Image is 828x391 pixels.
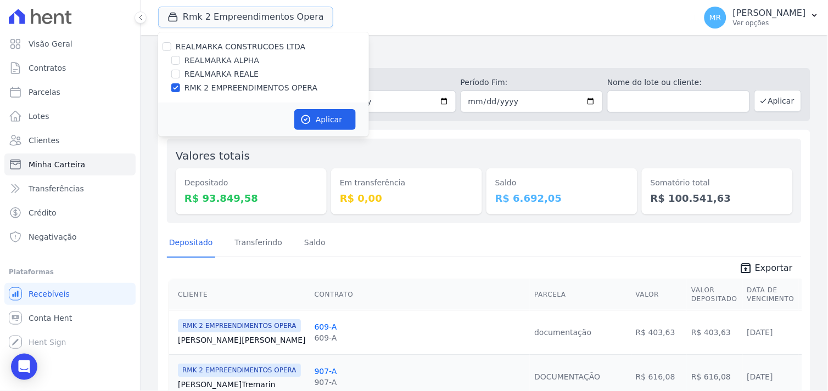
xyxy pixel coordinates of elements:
a: 609-A [315,322,337,331]
a: Negativação [4,226,136,248]
label: REALMARKA REALE [184,69,259,80]
span: Negativação [29,231,77,242]
th: Cliente [169,279,310,310]
a: Parcelas [4,81,136,103]
span: Conta Hent [29,313,72,324]
a: Crédito [4,202,136,224]
th: Data de Vencimento [743,279,799,310]
dt: Somatório total [651,177,784,189]
span: Parcelas [29,87,60,98]
a: Depositado [167,229,215,258]
span: RMK 2 EMPREENDIMENTOS OPERA [178,364,301,377]
a: Lotes [4,105,136,127]
label: RMK 2 EMPREENDIMENTOS OPERA [184,82,317,94]
button: Aplicar [294,109,356,130]
button: Aplicar [754,90,802,112]
label: REALMARKA ALPHA [184,55,259,66]
a: Recebíveis [4,283,136,305]
a: Transferindo [233,229,285,258]
div: Open Intercom Messenger [11,354,37,380]
span: Visão Geral [29,38,72,49]
h2: Minha Carteira [158,44,810,64]
i: unarchive [740,262,753,275]
th: Valor Depositado [687,279,742,310]
a: Contratos [4,57,136,79]
dt: Depositado [184,177,318,189]
span: Exportar [755,262,793,275]
label: Período Inicío: [314,77,456,88]
a: Transferências [4,178,136,200]
label: Período Fim: [461,77,603,88]
dd: R$ 0,00 [340,191,473,206]
a: Clientes [4,129,136,151]
a: Minha Carteira [4,154,136,175]
td: R$ 403,63 [631,310,687,354]
th: Parcela [530,279,631,310]
a: unarchive Exportar [731,262,802,277]
span: Minha Carteira [29,159,85,170]
td: R$ 403,63 [687,310,742,354]
a: 907-A [315,367,337,376]
a: [DATE] [747,328,773,337]
dt: Saldo [495,177,629,189]
dd: R$ 100.541,63 [651,191,784,206]
div: Plataformas [9,265,131,279]
label: Nome do lote ou cliente: [607,77,749,88]
a: Saldo [302,229,328,258]
span: Transferências [29,183,84,194]
label: REALMARKA CONSTRUCOES LTDA [176,42,306,51]
button: MR [PERSON_NAME] Ver opções [696,2,828,33]
span: Lotes [29,111,49,122]
th: Valor [631,279,687,310]
p: Ver opções [733,19,806,27]
span: Contratos [29,63,66,73]
label: Valores totais [176,149,250,162]
p: [PERSON_NAME] [733,8,806,19]
span: Crédito [29,207,57,218]
span: Recebíveis [29,288,70,299]
a: [PERSON_NAME]Tremarin [178,379,306,390]
a: [PERSON_NAME][PERSON_NAME] [178,335,306,345]
span: MR [709,14,721,21]
div: 609-A [315,332,337,343]
button: Rmk 2 Empreendimentos Opera [158,7,333,27]
a: Visão Geral [4,33,136,55]
div: 907-A [315,377,337,388]
dt: Em transferência [340,177,473,189]
a: Conta Hent [4,307,136,329]
a: DOCUMENTAÇÃO [534,372,600,381]
th: Contrato [310,279,530,310]
a: documentação [534,328,591,337]
span: Clientes [29,135,59,146]
span: RMK 2 EMPREENDIMENTOS OPERA [178,319,301,332]
dd: R$ 6.692,05 [495,191,629,206]
dd: R$ 93.849,58 [184,191,318,206]
a: [DATE] [747,372,773,381]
